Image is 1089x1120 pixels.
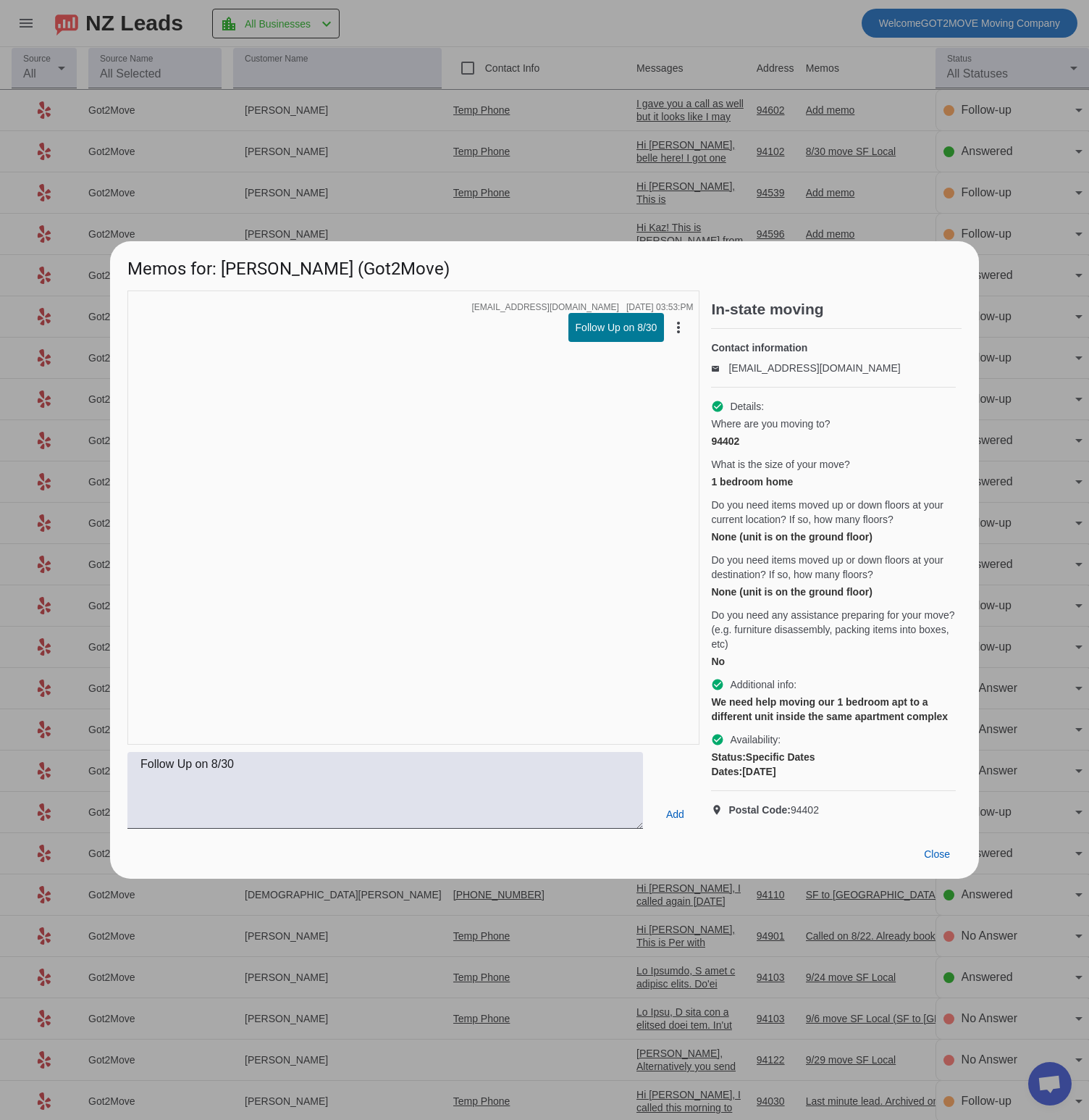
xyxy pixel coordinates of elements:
h1: Memos for: [PERSON_NAME] (Got2Move) [110,241,979,290]
span: Additional info: [730,677,796,692]
strong: Dates: [711,766,742,777]
div: 94402 [711,434,956,448]
mat-icon: check_circle [711,678,724,691]
mat-icon: location_on [711,804,728,816]
span: Close [924,848,950,860]
span: Where are you moving to? [711,417,830,431]
div: No [711,654,956,669]
span: Availability: [730,732,781,747]
div: None (unit is on the ground floor) [711,585,956,599]
span: [EMAIL_ADDRESS][DOMAIN_NAME] [472,303,619,312]
span: 94402 [728,803,819,817]
mat-icon: more_vert [670,319,687,336]
strong: Postal Code: [728,804,791,816]
span: Do you need items moved up or down floors at your destination? If so, how many floors? [711,553,956,582]
mat-icon: check_circle [711,400,724,413]
span: What is the size of your move? [711,457,849,472]
div: Follow Up on 8/30 [576,320,657,335]
div: 1 bedroom home [711,475,956,489]
div: None (unit is on the ground floor) [711,530,956,544]
div: We need help moving our 1 bedroom apt to a different unit inside the same apartment complex [711,695,956,724]
mat-icon: check_circle [711,733,724,746]
h2: In-state moving [711,302,962,317]
h4: Contact information [711,340,956,355]
div: [DATE] [711,764,956,779]
mat-icon: email [711,364,728,372]
span: Do you need items moved up or down floors at your current location? If so, how many floors? [711,498,956,527]
strong: Status: [711,751,745,763]
span: Do you need any assistance preparing for your move? (e.g. furniture disassembly, packing items in... [711,608,956,651]
a: [EMAIL_ADDRESS][DOMAIN_NAME] [728,362,900,374]
div: Specific Dates [711,750,956,764]
span: Add [666,807,684,822]
button: Add [652,801,698,827]
div: [DATE] 03:53:PM [626,303,693,312]
button: Message actions [664,313,693,342]
button: Close [912,841,962,867]
span: Details: [730,399,764,414]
